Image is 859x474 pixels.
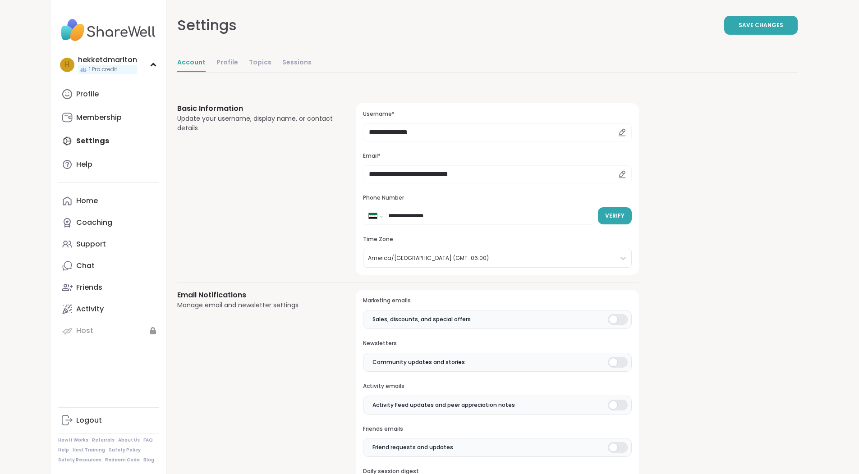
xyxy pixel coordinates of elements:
div: Profile [76,89,99,99]
a: Coaching [58,212,159,233]
h3: Activity emails [363,383,631,390]
h3: Email* [363,152,631,160]
h3: Friends emails [363,425,631,433]
div: Settings [177,14,237,36]
a: Blog [143,457,154,463]
span: 1 Pro credit [89,66,117,73]
span: Friend requests and updates [372,443,453,451]
a: Safety Policy [109,447,141,453]
a: Help [58,447,69,453]
div: Chat [76,261,95,271]
a: Friends [58,277,159,298]
div: Friends [76,283,102,292]
a: Chat [58,255,159,277]
a: Membership [58,107,159,128]
a: Host [58,320,159,342]
a: Safety Resources [58,457,101,463]
a: Home [58,190,159,212]
a: Profile [58,83,159,105]
a: Redeem Code [105,457,140,463]
span: Activity Feed updates and peer appreciation notes [372,401,515,409]
div: Coaching [76,218,112,228]
a: Referrals [92,437,115,443]
div: Home [76,196,98,206]
h3: Time Zone [363,236,631,243]
a: Host Training [73,447,105,453]
button: Verify [598,207,632,224]
span: Sales, discounts, and special offers [372,315,471,324]
a: Profile [216,54,238,72]
div: Activity [76,304,104,314]
a: Logout [58,410,159,431]
h3: Username* [363,110,631,118]
h3: Basic Information [177,103,335,114]
h3: Marketing emails [363,297,631,305]
h3: Newsletters [363,340,631,347]
div: Host [76,326,93,336]
div: Help [76,160,92,169]
a: Activity [58,298,159,320]
span: h [64,59,69,71]
a: About Us [118,437,140,443]
a: Account [177,54,206,72]
a: Support [58,233,159,255]
a: FAQ [143,437,153,443]
span: Save Changes [739,21,783,29]
button: Save Changes [724,16,798,35]
a: Topics [249,54,271,72]
span: Verify [605,212,625,220]
img: ShareWell Nav Logo [58,14,159,46]
div: Manage email and newsletter settings [177,301,335,310]
div: Update your username, display name, or contact details [177,114,335,133]
a: Help [58,154,159,175]
a: Sessions [282,54,312,72]
div: Membership [76,113,122,123]
span: Community updates and stories [372,358,465,366]
h3: Email Notifications [177,290,335,301]
div: hekketdmarlton [78,55,137,65]
div: Logout [76,415,102,425]
div: Support [76,239,106,249]
a: How It Works [58,437,88,443]
h3: Phone Number [363,194,631,202]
